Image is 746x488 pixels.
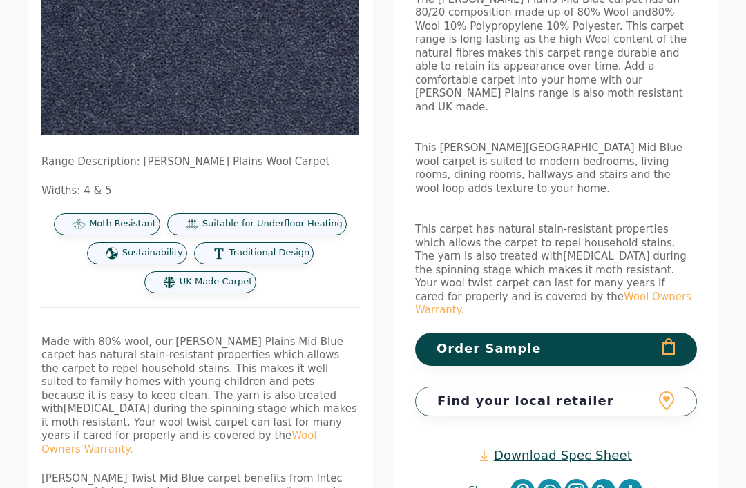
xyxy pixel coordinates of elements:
span: [MEDICAL_DATA] [64,402,150,415]
p: This [PERSON_NAME][GEOGRAPHIC_DATA] Mid Blue wool carpet is suited to modern bedrooms, living roo... [415,141,697,195]
span: Suitable for Underfloor Heating [202,218,343,230]
span: during the spinning stage which makes it moth resistant. Your wool twist carpet can last for many... [415,250,691,316]
span: [MEDICAL_DATA] [563,250,649,262]
span: UK Made Carpet [180,276,252,288]
span: during the spinning stage which makes it moth resistant. Your wool twist carpet can last for many... [41,402,357,456]
p: Widths: 4 & 5 [41,184,359,198]
span: Sustainability [122,247,183,259]
span: Made with 80% wool, our [41,335,173,348]
span: Moth Resistant [89,218,156,230]
span: Traditional Design [229,247,310,259]
a: Download Spec Sheet [480,447,632,463]
span: 80% Wool 10% Polypropylene 10% Polyester [415,6,674,32]
span: This carpet has natural stain-resistant properties which allows the carpet to repel household sta... [415,223,676,262]
span: [PERSON_NAME] Plains Mid Blue carpet has natural stain-resistant properties which allows the carp... [41,335,343,416]
a: Wool Owners Warranty. [415,291,691,317]
a: Wool Owners Warranty. [41,429,317,456]
p: Range Description: [PERSON_NAME] Plains Wool Carpet [41,155,359,169]
button: Order Sample [415,333,697,365]
a: Find your local retailer [415,387,697,416]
